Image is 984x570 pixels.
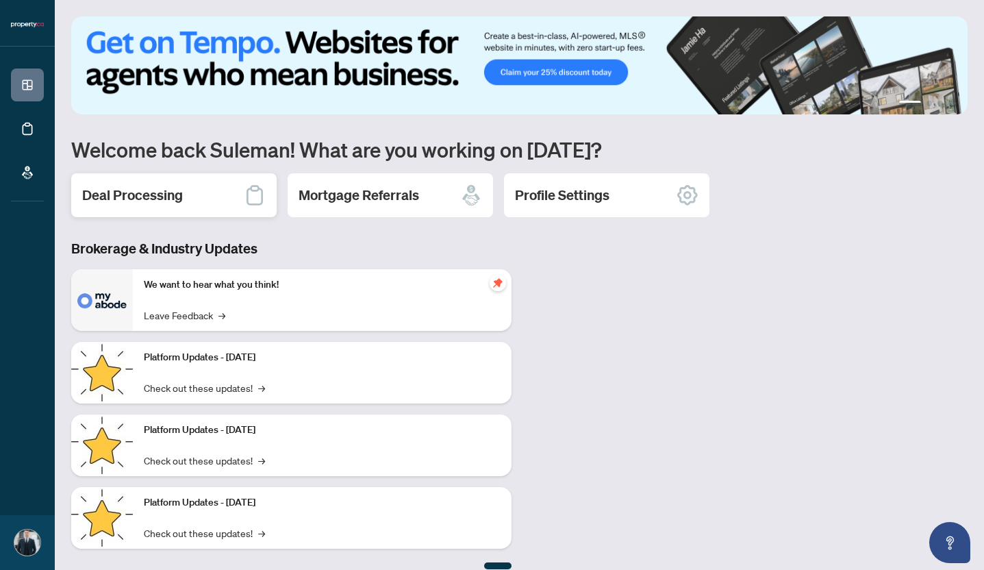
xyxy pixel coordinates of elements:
span: pushpin [490,275,506,291]
p: We want to hear what you think! [144,277,501,293]
button: 3 [937,101,943,106]
a: Check out these updates!→ [144,380,265,395]
p: Platform Updates - [DATE] [144,350,501,365]
a: Check out these updates!→ [144,525,265,541]
img: logo [11,21,44,29]
span: → [218,308,225,323]
img: Platform Updates - July 21, 2025 [71,342,133,404]
img: Slide 0 [71,16,968,114]
img: We want to hear what you think! [71,269,133,331]
button: 1 [899,101,921,106]
img: Profile Icon [14,530,40,556]
button: Open asap [929,522,970,563]
img: Platform Updates - July 8, 2025 [71,414,133,476]
a: Leave Feedback→ [144,308,225,323]
h1: Welcome back Suleman! What are you working on [DATE]? [71,136,968,162]
span: → [258,380,265,395]
h2: Mortgage Referrals [299,186,419,205]
a: Check out these updates!→ [144,453,265,468]
span: → [258,453,265,468]
p: Platform Updates - [DATE] [144,423,501,438]
p: Platform Updates - [DATE] [144,495,501,510]
h2: Profile Settings [515,186,609,205]
button: 2 [926,101,932,106]
button: 4 [948,101,954,106]
img: Platform Updates - June 23, 2025 [71,487,133,549]
h2: Deal Processing [82,186,183,205]
span: → [258,525,265,541]
h3: Brokerage & Industry Updates [71,239,512,258]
